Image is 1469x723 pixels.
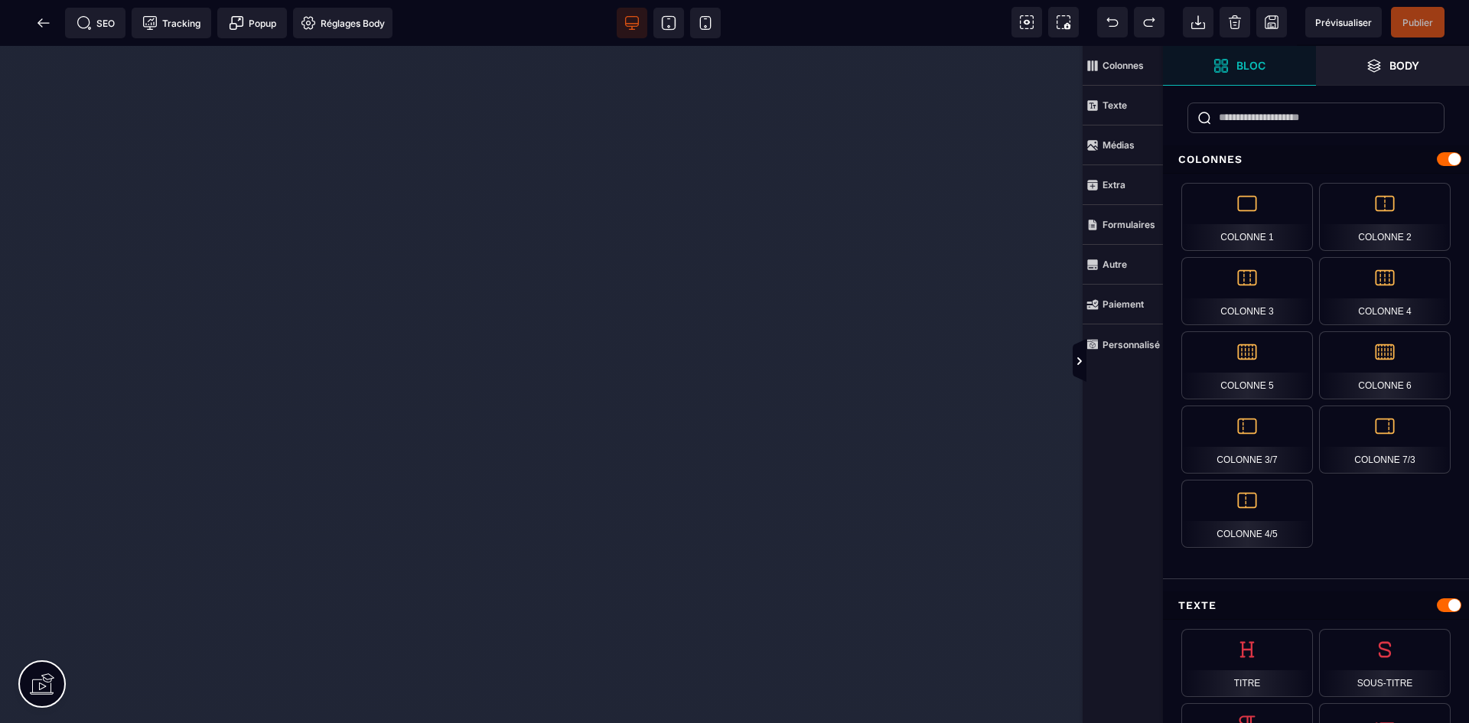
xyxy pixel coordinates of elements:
[1103,139,1135,151] strong: Médias
[617,8,647,38] span: Voir bureau
[1319,183,1451,251] div: Colonne 2
[28,8,59,38] span: Retour
[1103,259,1127,270] strong: Autre
[1083,324,1163,364] span: Personnalisé
[229,15,276,31] span: Popup
[65,8,125,38] span: Métadata SEO
[1181,629,1313,697] div: Titre
[1083,245,1163,285] span: Autre
[1181,183,1313,251] div: Colonne 1
[1083,46,1163,86] span: Colonnes
[1083,285,1163,324] span: Paiement
[1319,331,1451,399] div: Colonne 6
[1319,629,1451,697] div: Sous-titre
[1220,7,1250,37] span: Nettoyage
[1103,179,1125,191] strong: Extra
[1163,591,1469,620] div: Texte
[132,8,211,38] span: Code de suivi
[653,8,684,38] span: Voir tablette
[1103,99,1127,111] strong: Texte
[1103,339,1160,350] strong: Personnalisé
[1305,7,1382,37] span: Aperçu
[1163,339,1178,385] span: Afficher les vues
[1316,46,1469,86] span: Ouvrir les calques
[1083,205,1163,245] span: Formulaires
[1389,60,1419,71] strong: Body
[1134,7,1164,37] span: Rétablir
[1319,405,1451,474] div: Colonne 7/3
[1083,125,1163,165] span: Médias
[77,15,115,31] span: SEO
[1083,165,1163,205] span: Extra
[1097,7,1128,37] span: Défaire
[1315,17,1372,28] span: Prévisualiser
[1103,298,1144,310] strong: Paiement
[217,8,287,38] span: Créer une alerte modale
[1011,7,1042,37] span: Voir les composants
[1181,480,1313,548] div: Colonne 4/5
[1181,405,1313,474] div: Colonne 3/7
[1083,86,1163,125] span: Texte
[142,15,200,31] span: Tracking
[1103,60,1144,71] strong: Colonnes
[1256,7,1287,37] span: Enregistrer
[1181,331,1313,399] div: Colonne 5
[1163,46,1316,86] span: Ouvrir les blocs
[690,8,721,38] span: Voir mobile
[1163,145,1469,174] div: Colonnes
[1319,257,1451,325] div: Colonne 4
[1048,7,1079,37] span: Capture d'écran
[301,15,385,31] span: Réglages Body
[1402,17,1433,28] span: Publier
[1103,219,1155,230] strong: Formulaires
[1391,7,1445,37] span: Enregistrer le contenu
[1236,60,1265,71] strong: Bloc
[293,8,392,38] span: Favicon
[1183,7,1213,37] span: Importer
[1181,257,1313,325] div: Colonne 3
